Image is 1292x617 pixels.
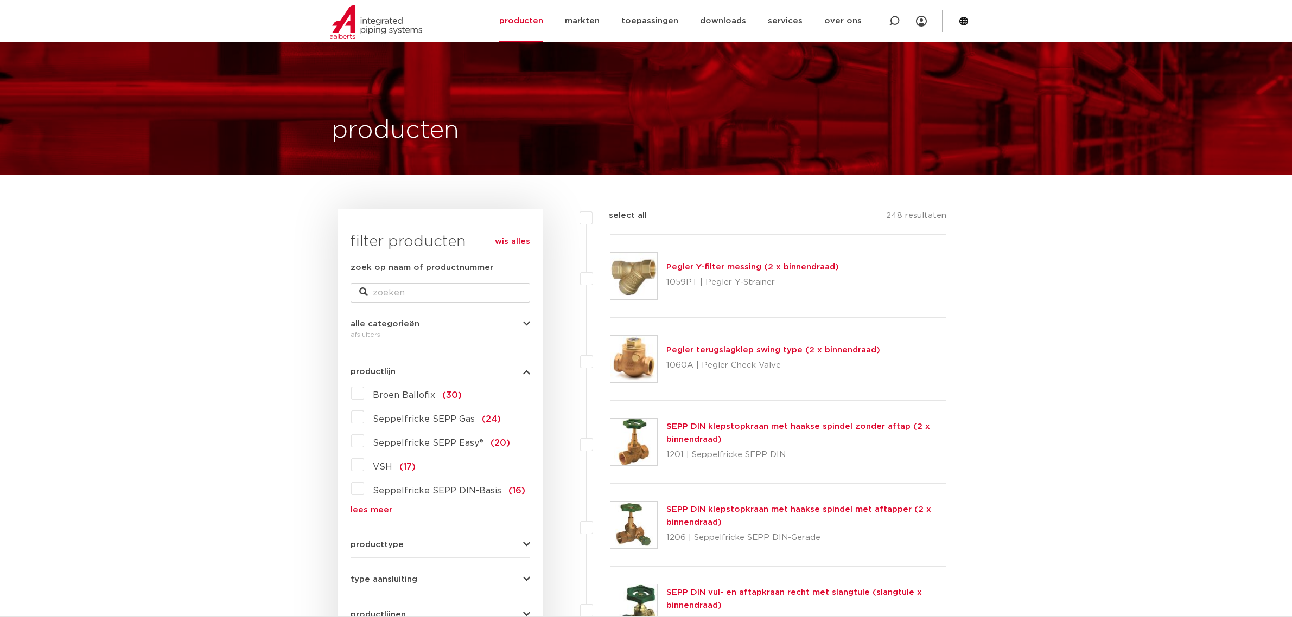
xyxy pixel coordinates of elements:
a: SEPP DIN vul- en aftapkraan recht met slangtule (slangtule x binnendraad) [666,588,922,609]
a: SEPP DIN klepstopkraan met haakse spindel zonder aftap (2 x binnendraad) [666,422,930,444]
span: Seppelfricke SEPP Easy® [373,439,483,447]
a: lees meer [351,506,530,514]
span: Seppelfricke SEPP Gas [373,415,475,423]
label: select all [593,209,647,222]
span: (30) [442,391,462,400]
a: wis alles [495,235,530,248]
a: Pegler terugslagklep swing type (2 x binnendraad) [666,346,880,354]
span: alle categorieën [351,320,419,328]
img: Thumbnail for Pegler Y-filter messing (2 x binnendraad) [610,253,657,299]
p: 1060A | Pegler Check Valve [666,357,880,374]
p: 1201 | Seppelfricke SEPP DIN [666,446,947,464]
span: (17) [399,462,416,471]
span: type aansluiting [351,575,417,583]
span: productlijn [351,368,396,376]
button: productlijn [351,368,530,376]
h3: filter producten [351,231,530,253]
label: zoek op naam of productnummer [351,261,493,274]
img: Thumbnail for Pegler terugslagklep swing type (2 x binnendraad) [610,336,657,382]
a: SEPP DIN klepstopkraan met haakse spindel met aftapper (2 x binnendraad) [666,505,931,526]
span: Broen Ballofix [373,391,435,400]
span: (20) [491,439,510,447]
button: type aansluiting [351,575,530,583]
button: alle categorieën [351,320,530,328]
span: producttype [351,541,404,549]
span: VSH [373,462,392,471]
p: 1059PT | Pegler Y-Strainer [666,274,839,291]
span: (16) [508,486,525,495]
a: Pegler Y-filter messing (2 x binnendraad) [666,263,839,271]
img: Thumbnail for SEPP DIN klepstopkraan met haakse spindel met aftapper (2 x binnendraad) [610,502,657,548]
input: zoeken [351,283,530,303]
p: 248 resultaten [886,209,946,226]
span: (24) [482,415,501,423]
img: Thumbnail for SEPP DIN klepstopkraan met haakse spindel zonder aftap (2 x binnendraad) [610,419,657,465]
h1: producten [332,113,459,148]
button: producttype [351,541,530,549]
span: Seppelfricke SEPP DIN-Basis [373,486,501,495]
div: afsluiters [351,328,530,341]
p: 1206 | Seppelfricke SEPP DIN-Gerade [666,529,947,547]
